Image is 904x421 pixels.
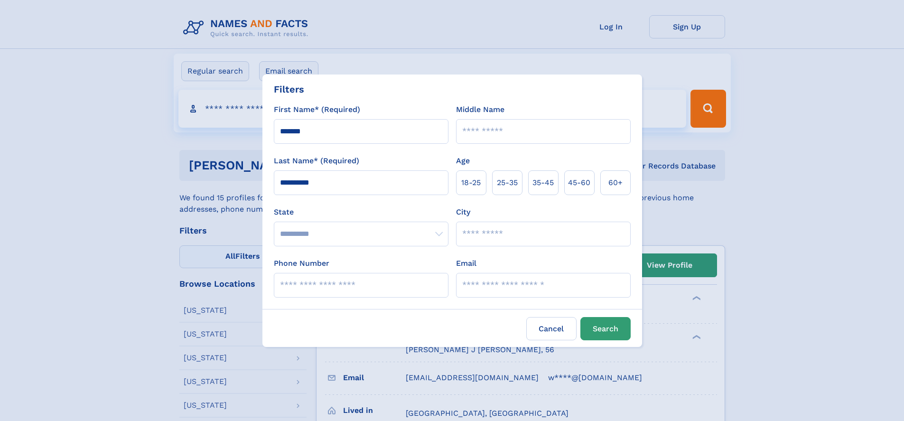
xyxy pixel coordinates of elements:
[274,82,304,96] div: Filters
[526,317,577,340] label: Cancel
[274,258,329,269] label: Phone Number
[568,177,590,188] span: 45‑60
[456,104,504,115] label: Middle Name
[456,155,470,167] label: Age
[274,206,448,218] label: State
[461,177,481,188] span: 18‑25
[274,104,360,115] label: First Name* (Required)
[608,177,623,188] span: 60+
[274,155,359,167] label: Last Name* (Required)
[532,177,554,188] span: 35‑45
[580,317,631,340] button: Search
[497,177,518,188] span: 25‑35
[456,258,476,269] label: Email
[456,206,470,218] label: City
